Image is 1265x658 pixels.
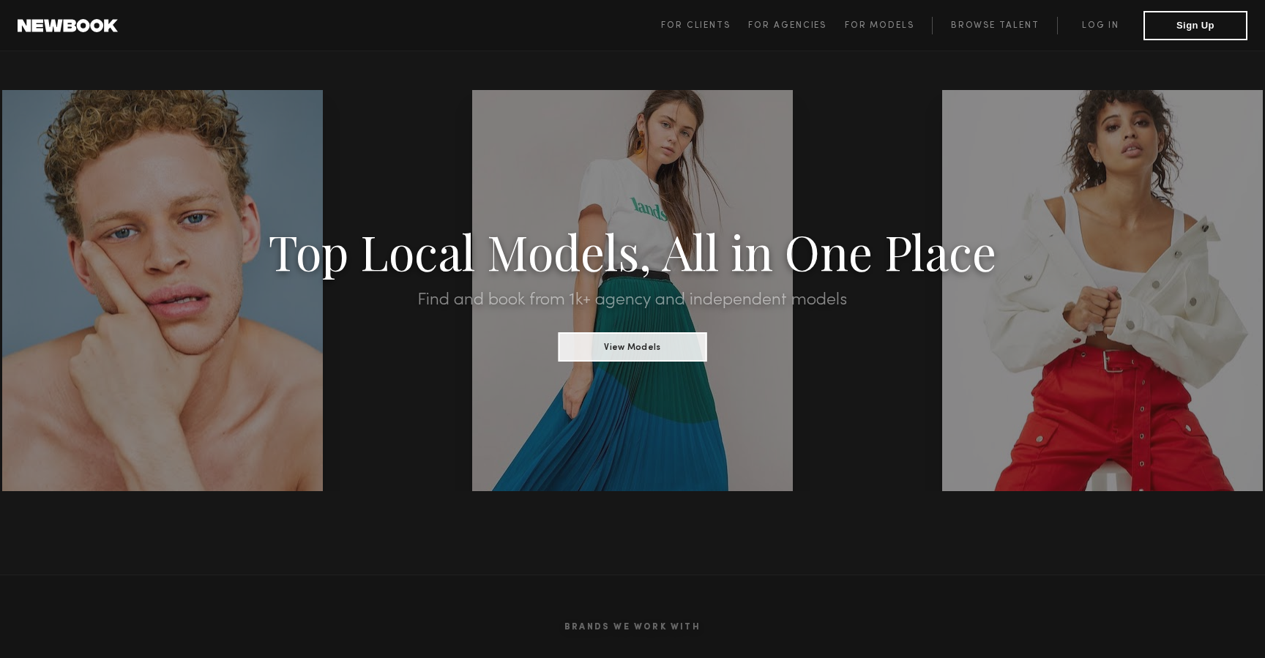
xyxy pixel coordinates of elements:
span: For Models [845,21,914,30]
span: For Clients [661,21,731,30]
a: Browse Talent [932,17,1057,34]
a: Log in [1057,17,1143,34]
a: For Agencies [748,17,844,34]
span: For Agencies [748,21,826,30]
h2: Brands We Work With [193,605,1072,650]
h2: Find and book from 1k+ agency and independent models [95,291,1171,309]
a: For Clients [661,17,748,34]
h1: Top Local Models, All in One Place [95,228,1171,274]
button: View Models [558,332,706,362]
button: Sign Up [1143,11,1247,40]
a: For Models [845,17,933,34]
a: View Models [558,337,706,354]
